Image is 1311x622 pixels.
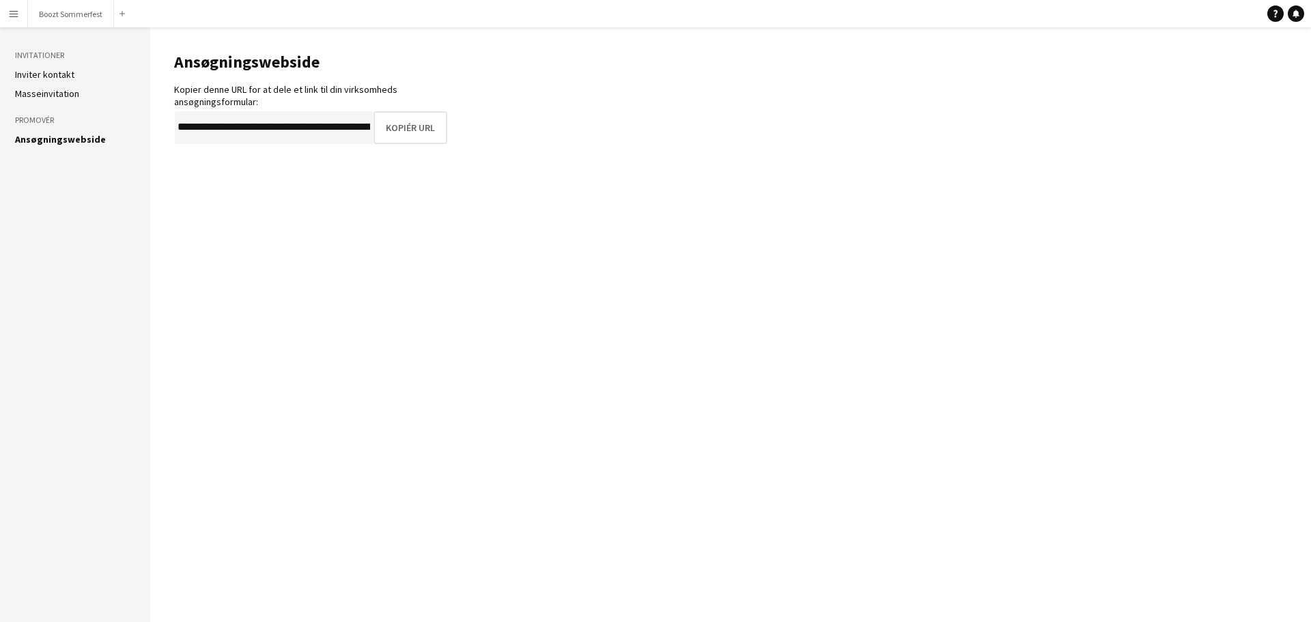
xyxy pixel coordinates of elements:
button: Kopiér URL [373,111,447,144]
a: Inviter kontakt [15,68,74,81]
div: Kopier denne URL for at dele et link til din virksomheds ansøgningsformular: [174,83,447,108]
h1: Ansøgningswebside [174,52,447,72]
button: Boozt Sommerfest [28,1,114,27]
h3: Invitationer [15,49,135,61]
a: Ansøgningswebside [15,133,106,145]
a: Masseinvitation [15,87,79,100]
h3: Promovér [15,114,135,126]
